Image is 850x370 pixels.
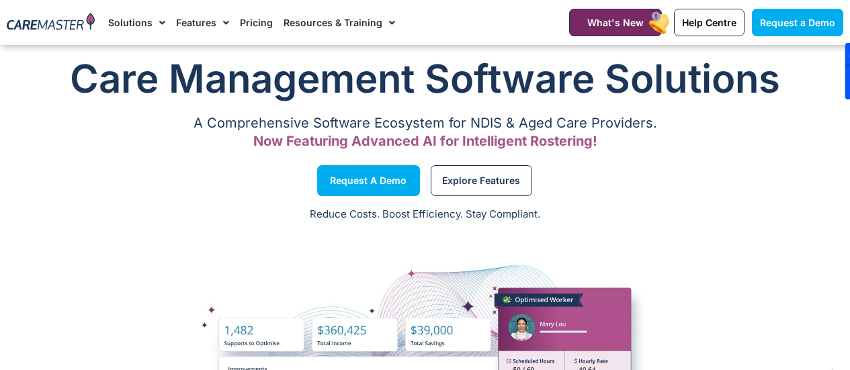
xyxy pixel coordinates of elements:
[587,17,644,28] span: What's New
[760,17,835,28] span: Request a Demo
[569,9,662,36] a: What's New
[7,52,843,105] h1: Care Management Software Solutions
[7,13,95,32] img: CareMaster Logo
[431,165,532,196] a: Explore Features
[330,177,407,184] span: Request a Demo
[674,9,745,36] a: Help Centre
[752,9,843,36] a: Request a Demo
[253,133,597,149] span: Now Featuring Advanced AI for Intelligent Rostering!
[317,165,420,196] a: Request a Demo
[7,119,843,128] p: A Comprehensive Software Ecosystem for NDIS & Aged Care Providers.
[8,207,842,222] p: Reduce Costs. Boost Efficiency. Stay Compliant.
[682,17,736,28] span: Help Centre
[442,177,520,184] span: Explore Features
